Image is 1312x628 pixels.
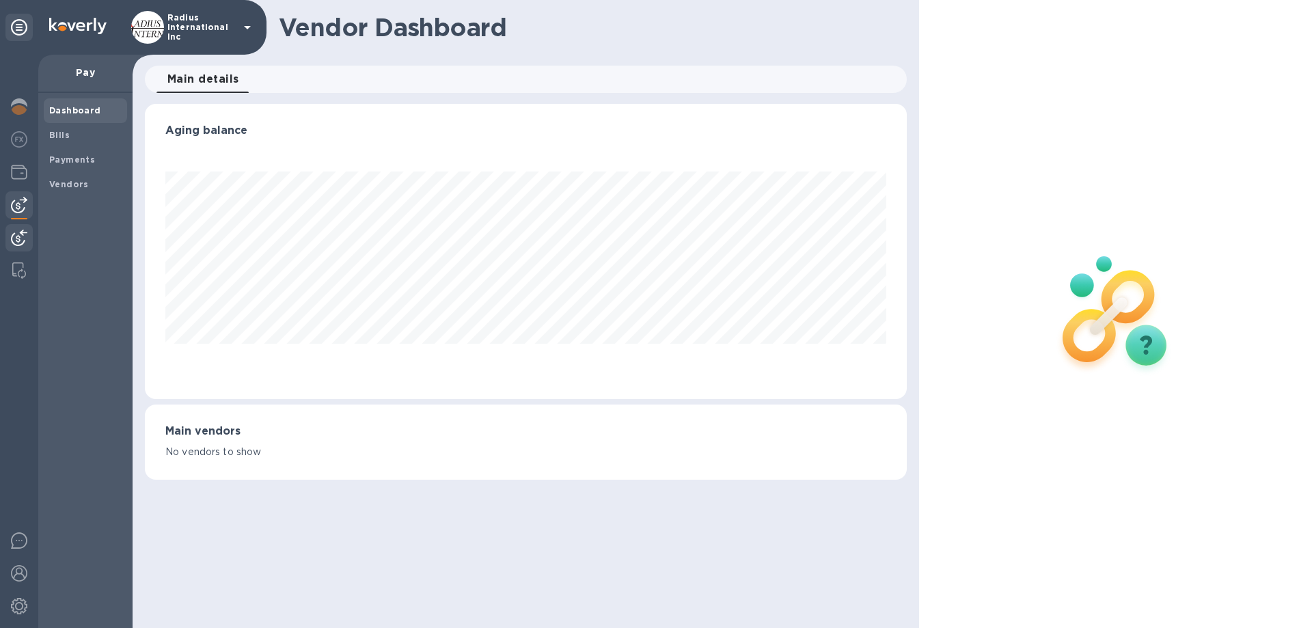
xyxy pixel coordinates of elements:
[165,425,886,438] h3: Main vendors
[11,131,27,148] img: Foreign exchange
[49,179,89,189] b: Vendors
[49,154,95,165] b: Payments
[49,130,70,140] b: Bills
[279,13,897,42] h1: Vendor Dashboard
[167,70,239,89] span: Main details
[11,164,27,180] img: Wallets
[165,445,886,459] p: No vendors to show
[49,105,101,115] b: Dashboard
[49,18,107,34] img: Logo
[5,14,33,41] div: Unpin categories
[49,66,122,79] p: Pay
[167,13,236,42] p: Radius International Inc
[165,124,886,137] h3: Aging balance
